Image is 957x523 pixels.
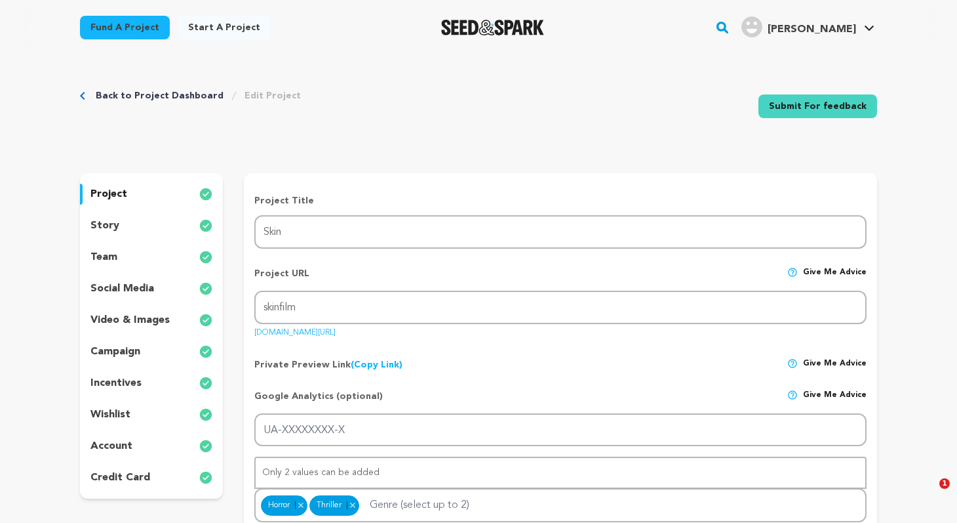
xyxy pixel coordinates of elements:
[739,14,877,41] span: Julien M.'s Profile
[309,495,359,516] div: Thriller
[254,358,402,371] p: Private Preview Link
[80,467,223,488] button: credit card
[178,16,271,39] a: Start a project
[441,20,544,35] img: Seed&Spark Logo Dark Mode
[787,267,798,278] img: help-circle.svg
[741,16,856,37] div: Julien M.'s Profile
[90,375,142,391] p: incentives
[261,495,307,516] div: Horror
[254,413,867,447] input: UA-XXXXXXXX-X
[254,390,383,413] p: Google Analytics (optional)
[254,267,309,291] p: Project URL
[347,501,358,509] button: Remove item: 24
[199,375,212,391] img: check-circle-full.svg
[199,438,212,454] img: check-circle-full.svg
[912,478,944,510] iframe: Intercom live chat
[80,215,223,236] button: story
[80,310,223,331] button: video & images
[441,20,544,35] a: Seed&Spark Homepage
[739,14,877,37] a: Julien M.'s Profile
[199,186,212,202] img: check-circle-full.svg
[803,267,867,291] span: Give me advice
[199,407,212,423] img: check-circle-full.svg
[939,478,950,489] span: 1
[90,407,130,423] p: wishlist
[80,278,223,299] button: social media
[90,344,140,360] p: campaign
[295,501,306,509] button: Remove item: 14
[96,89,224,102] a: Back to Project Dashboard
[90,218,119,234] p: story
[254,324,336,337] a: [DOMAIN_NAME][URL]
[758,94,877,118] a: Submit For feedback
[199,249,212,265] img: check-circle-full.svg
[254,215,867,249] input: Project Name
[787,358,798,369] img: help-circle.svg
[90,281,154,297] p: social media
[199,218,212,234] img: check-circle-full.svg
[244,89,301,102] a: Edit Project
[80,184,223,205] button: project
[90,186,127,202] p: project
[80,373,223,394] button: incentives
[199,312,212,328] img: check-circle-full.svg
[199,344,212,360] img: check-circle-full.svg
[90,249,117,265] p: team
[199,281,212,297] img: check-circle-full.svg
[90,470,150,486] p: credit card
[362,492,498,513] input: Genre (select up to 2)
[90,312,170,328] p: video & images
[803,390,867,413] span: Give me advice
[199,470,212,486] img: check-circle-full.svg
[256,458,865,488] div: Only 2 values can be added
[741,16,762,37] img: user.png
[787,390,798,400] img: help-circle.svg
[768,24,856,35] span: [PERSON_NAME]
[90,438,132,454] p: account
[80,436,223,457] button: account
[803,358,867,371] span: Give me advice
[80,341,223,362] button: campaign
[254,291,867,324] input: Project URL
[80,16,170,39] a: Fund a project
[80,247,223,268] button: team
[351,360,402,369] a: (Copy Link)
[80,404,223,425] button: wishlist
[254,194,867,207] p: Project Title
[80,89,301,102] div: Breadcrumb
